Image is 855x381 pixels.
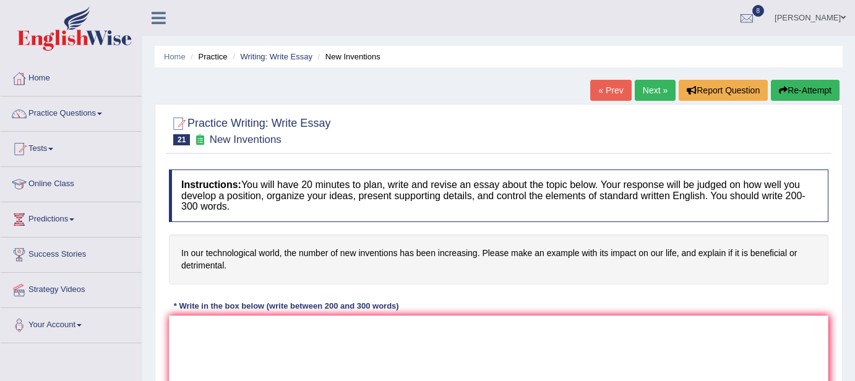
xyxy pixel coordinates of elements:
[1,202,142,233] a: Predictions
[210,134,281,145] small: New Inventions
[181,179,241,190] b: Instructions:
[1,273,142,304] a: Strategy Videos
[679,80,768,101] button: Report Question
[315,51,380,62] li: New Inventions
[169,300,403,312] div: * Write in the box below (write between 200 and 300 words)
[1,96,142,127] a: Practice Questions
[1,238,142,268] a: Success Stories
[1,132,142,163] a: Tests
[173,134,190,145] span: 21
[590,80,631,101] a: « Prev
[752,5,765,17] span: 8
[193,134,206,146] small: Exam occurring question
[1,308,142,339] a: Your Account
[771,80,840,101] button: Re-Attempt
[169,234,828,285] h4: In our technological world, the number of new inventions has been increasing. Please make an exam...
[240,52,312,61] a: Writing: Write Essay
[187,51,227,62] li: Practice
[169,114,330,145] h2: Practice Writing: Write Essay
[1,61,142,92] a: Home
[169,169,828,222] h4: You will have 20 minutes to plan, write and revise an essay about the topic below. Your response ...
[164,52,186,61] a: Home
[1,167,142,198] a: Online Class
[635,80,676,101] a: Next »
